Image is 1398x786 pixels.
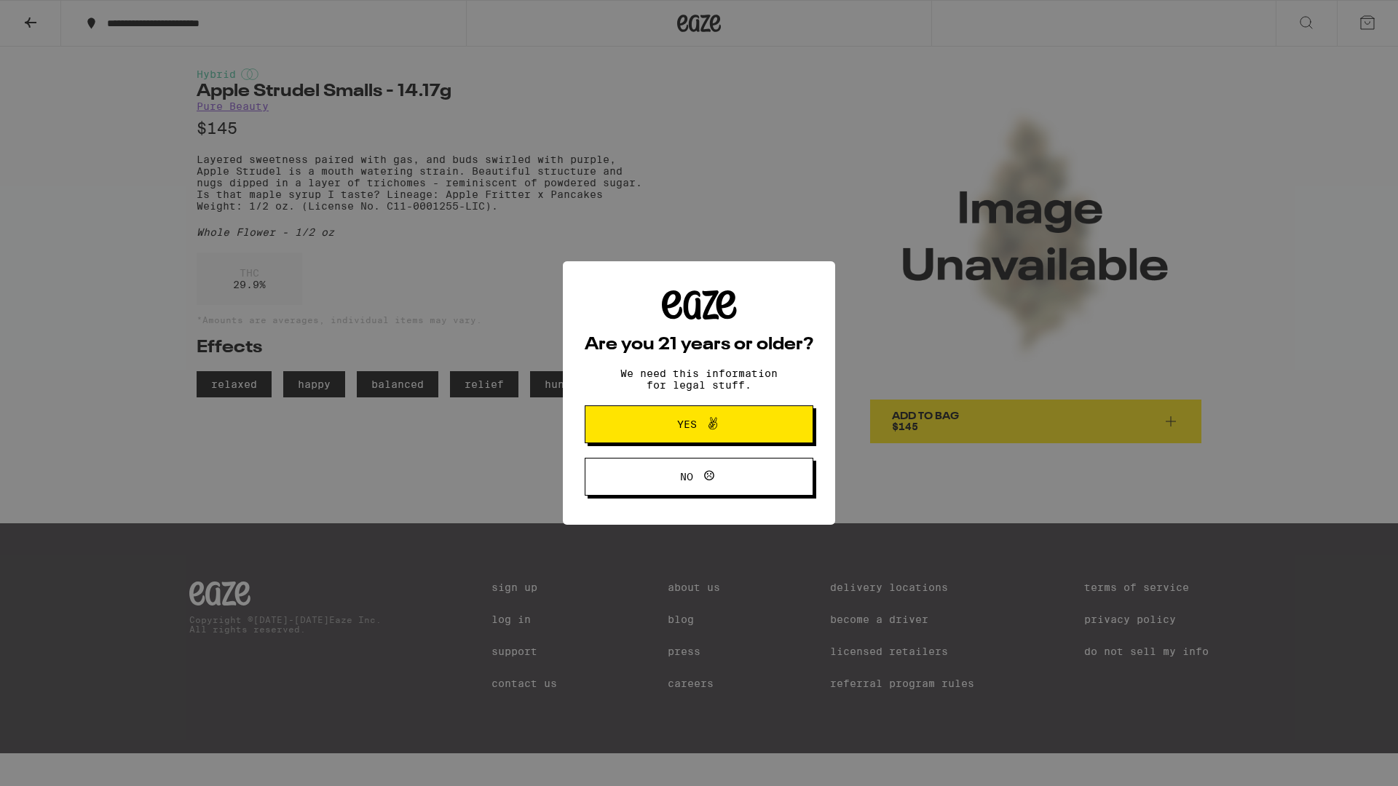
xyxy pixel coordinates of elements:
button: No [585,458,813,496]
span: Yes [677,419,697,429]
h2: Are you 21 years or older? [585,336,813,354]
span: No [680,472,693,482]
iframe: Opens a widget where you can find more information [1307,742,1383,779]
p: We need this information for legal stuff. [608,368,790,391]
button: Yes [585,405,813,443]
